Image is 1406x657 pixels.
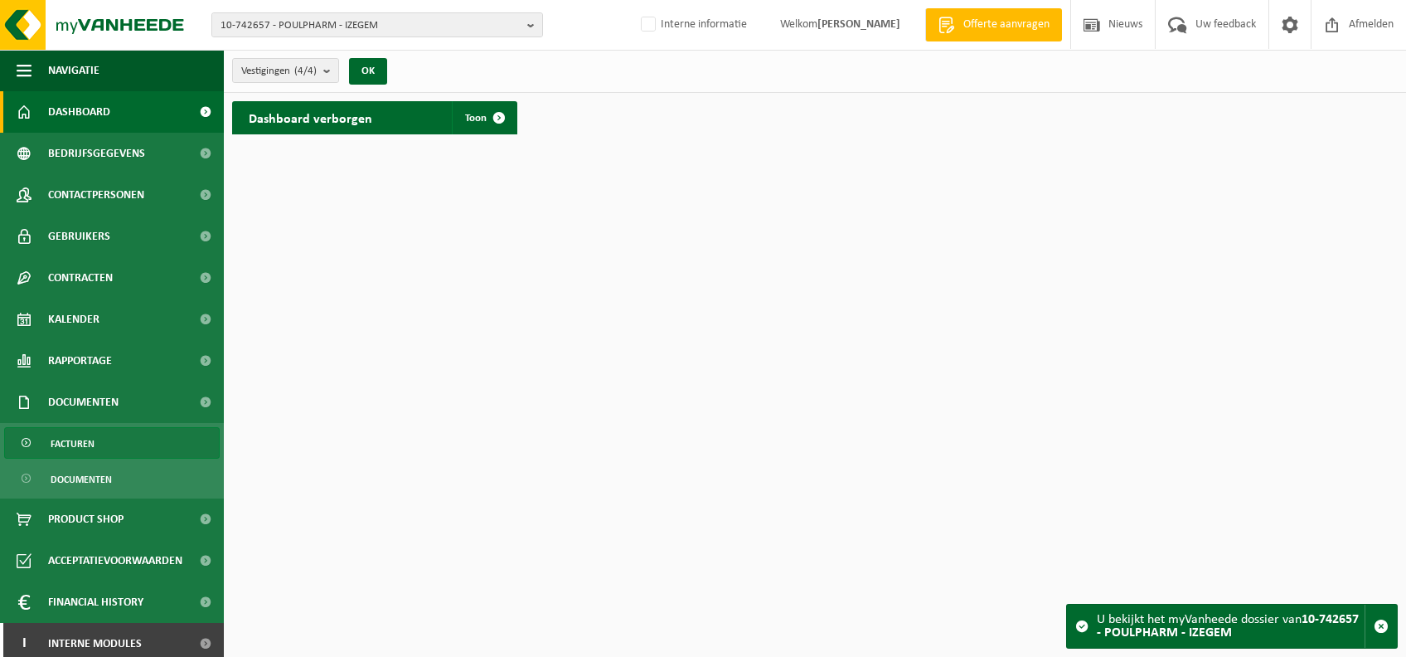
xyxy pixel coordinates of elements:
a: Offerte aanvragen [925,8,1062,41]
span: Vestigingen [241,59,317,84]
div: U bekijkt het myVanheede dossier van [1097,605,1365,648]
count: (4/4) [294,66,317,76]
span: Contactpersonen [48,174,144,216]
strong: [PERSON_NAME] [817,18,900,31]
span: Documenten [51,464,112,495]
span: 10-742657 - POULPHARM - IZEGEM [221,13,521,38]
span: Bedrijfsgegevens [48,133,145,174]
button: Vestigingen(4/4) [232,58,339,83]
button: OK [349,58,387,85]
span: Facturen [51,428,95,460]
span: Gebruikers [48,216,110,257]
button: 10-742657 - POULPHARM - IZEGEM [211,12,543,37]
span: Product Shop [48,499,124,540]
a: Facturen [4,427,220,459]
span: Financial History [48,582,143,623]
a: Documenten [4,463,220,494]
span: Offerte aanvragen [959,17,1054,33]
span: Acceptatievoorwaarden [48,540,182,582]
h2: Dashboard verborgen [232,101,389,134]
span: Documenten [48,382,119,423]
span: Dashboard [48,91,110,133]
span: Toon [465,113,487,124]
span: Contracten [48,257,113,299]
span: Navigatie [48,50,99,91]
span: Kalender [48,299,99,340]
span: Rapportage [48,340,112,382]
strong: 10-742657 - POULPHARM - IZEGEM [1097,613,1359,640]
a: Toon [452,101,516,134]
label: Interne informatie [638,12,747,37]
